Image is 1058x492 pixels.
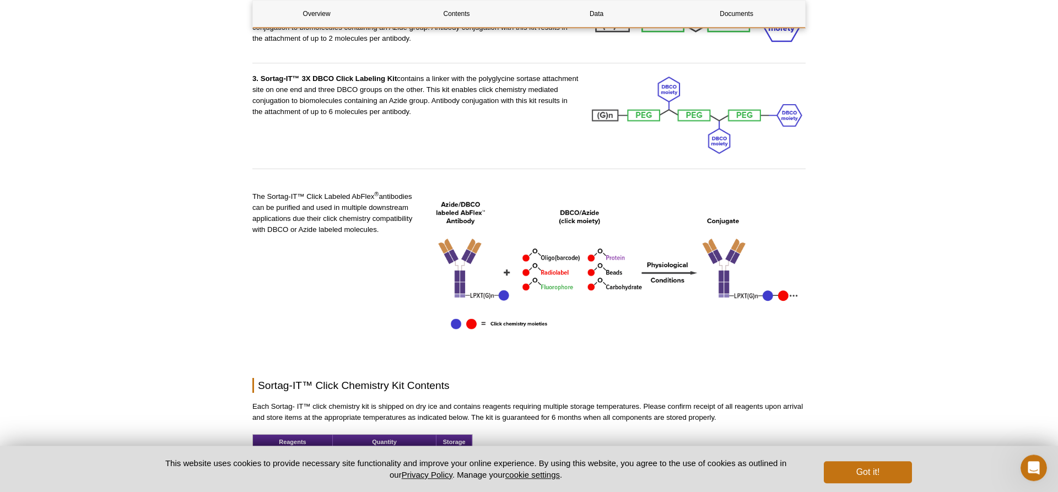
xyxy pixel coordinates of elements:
[824,461,912,483] button: Got it!
[253,435,333,450] th: Reagents
[505,470,560,479] button: cookie settings
[252,73,579,117] p: contains a linker with the polyglycine sortase attachment site on one end and three DBCO groups o...
[673,1,800,27] a: Documents
[587,73,806,157] img: The Sortag-IT™ Labeling Kit for AbFlex recombinant antibodies
[333,435,436,450] th: Quantity
[252,401,806,423] p: Each Sortag- IT™ click chemistry kit is shipped on dry ice and contains reagents requiring multip...
[374,190,379,197] sup: ®
[402,470,452,479] a: Privacy Policy
[146,457,806,480] p: This website uses cookies to provide necessary site functionality and improve your online experie...
[252,74,397,83] strong: 3. Sortag-IT™ 3X DBCO Click Labeling Kit
[436,435,472,450] th: Storage
[252,191,416,235] p: The Sortag-IT™ Click Labeled AbFlex antibodies can be purified and used in multiple downstream ap...
[424,191,806,337] img: The Sortag-IT™ Labeling Kit for AbFlex recombinant antibodies
[533,1,660,27] a: Data
[1021,455,1047,481] iframe: Intercom live chat
[253,1,380,27] a: Overview
[393,1,520,27] a: Contents
[252,378,806,393] h2: Sortag-IT™ Click Chemistry Kit Contents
